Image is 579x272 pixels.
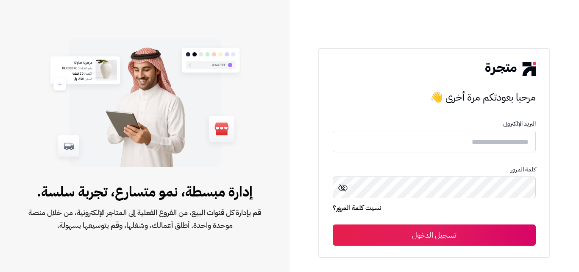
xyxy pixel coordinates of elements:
[485,62,535,76] img: logo-2.png
[333,166,535,173] p: كلمة المرور
[333,121,535,127] p: البريد الإلكترونى
[27,206,262,232] span: قم بإدارة كل قنوات البيع، من الفروع الفعلية إلى المتاجر الإلكترونية، من خلال منصة موحدة واحدة. أط...
[333,224,535,246] button: تسجيل الدخول
[27,182,262,202] span: إدارة مبسطة، نمو متسارع، تجربة سلسة.
[333,89,535,106] h3: مرحبا بعودتكم مرة أخرى 👋
[333,203,381,215] a: نسيت كلمة المرور؟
